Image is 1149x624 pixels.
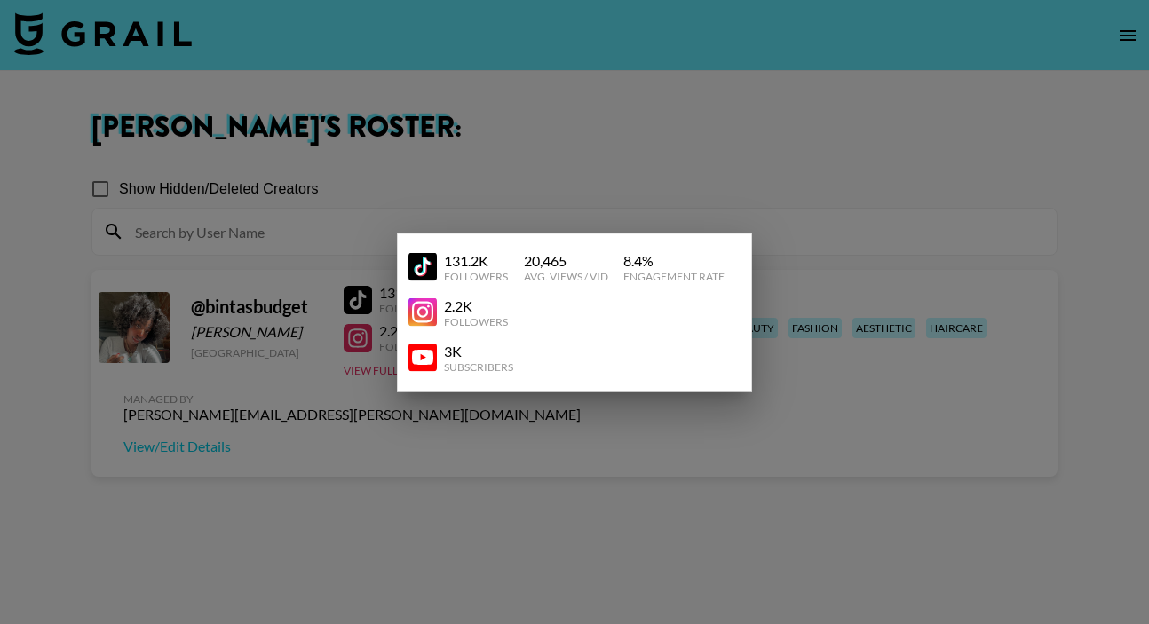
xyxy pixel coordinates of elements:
div: Followers [444,314,508,328]
div: Subscribers [444,359,513,373]
img: YouTube [408,344,437,372]
div: 8.4 % [623,251,725,269]
div: Avg. Views / Vid [524,269,608,282]
div: 20,465 [524,251,608,269]
div: 3K [444,342,513,359]
div: 2.2K [444,296,508,314]
img: YouTube [408,253,437,281]
div: 131.2K [444,251,508,269]
img: YouTube [408,298,437,327]
div: Engagement Rate [623,269,725,282]
div: Followers [444,269,508,282]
